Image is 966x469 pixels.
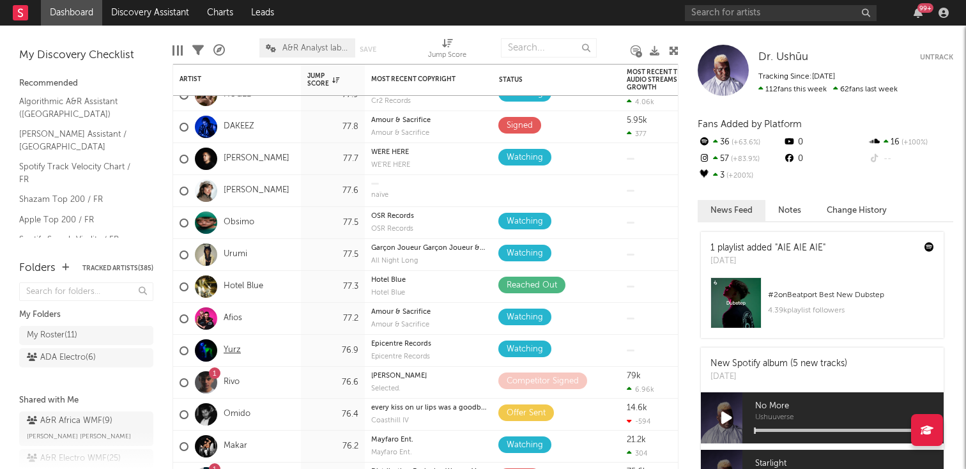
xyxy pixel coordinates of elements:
div: -594 [627,417,651,426]
div: Amour & Sacrifice [371,130,486,137]
div: WERE HERE [371,149,486,156]
a: Afios [224,313,242,324]
div: label: Hotel Blue [371,289,486,296]
div: Amour & Sacrifice [371,117,486,124]
div: copyright: Epicentre Records [371,341,486,348]
div: Watching [507,342,543,357]
div: 3 [698,167,783,184]
div: label: Epicentre Records [371,353,486,360]
button: Untrack [920,51,953,64]
div: 16 [868,134,953,151]
button: 99+ [914,8,923,18]
div: Coasthill IV [371,417,486,424]
div: Watching [507,214,543,229]
a: Dr. Ushūu [758,51,808,64]
div: 4.39k playlist followers [768,303,934,318]
div: 304 [627,449,648,457]
span: Fans Added by Platform [698,119,802,129]
button: News Feed [698,200,765,221]
a: Spotify Track Velocity Chart / FR [19,160,141,186]
div: Watching [507,150,543,165]
div: Most Recent Copyright [371,75,467,83]
div: 77.8 [307,119,358,135]
div: label: Mayfaro Ent. [371,449,486,456]
button: Save [360,46,376,53]
div: Mayfaro Ent. [371,436,486,443]
div: New Spotify album (5 new tracks) [710,357,847,371]
div: # 2 on Beatport Best New Dubstep [768,288,934,303]
a: [PERSON_NAME] [224,185,289,196]
div: 77.2 [307,311,358,327]
span: +200 % [724,173,753,180]
div: Filters [192,32,204,69]
a: Rivo [224,377,240,388]
div: Reached Out [507,278,557,293]
a: Yurz [224,345,241,356]
a: DAKEEZ [224,121,254,132]
div: OSR Records [371,213,486,220]
a: Obsimo [224,217,254,228]
div: Selected. [371,385,486,392]
div: copyright: Garçon Joueur Garçon Joueur & 911 [371,245,486,252]
div: Most Recent Track Global Audio Streams Daily Growth [627,68,723,91]
div: [DATE] [710,371,847,383]
div: 99 + [917,3,933,13]
div: My Folders [19,307,153,323]
div: Watching [507,246,543,261]
div: Amour & Sacrifice [371,321,486,328]
div: Offer Sent [507,406,546,421]
div: All Night Long [371,258,486,265]
div: 76.4 [307,407,358,422]
div: 4.06k [627,98,654,106]
div: Competitor Signed [507,374,579,389]
a: "AIE AIE AIE" [775,243,825,252]
div: A&R Pipeline [213,32,225,69]
span: Tracking Since: [DATE] [758,73,835,81]
div: 76.9 [307,343,358,358]
div: 77.7 [307,151,358,167]
div: 6.96k [627,385,654,394]
a: Shazam Top 200 / FR [19,192,141,206]
div: Jump Score [428,32,466,69]
div: copyright: Hotel Blue [371,277,486,284]
div: ADA Electro ( 6 ) [27,350,96,365]
div: Epicentre Records [371,353,486,360]
div: label: Coasthill IV [371,417,486,424]
div: label: naïve [371,192,486,199]
div: Jump Score [428,48,466,63]
div: copyright: every kiss on ur lips was a goodbye [371,404,486,411]
div: 5.95k [627,116,647,125]
div: 77.6 [307,183,358,199]
a: ADA Electro(6) [19,348,153,367]
div: 77.5 [307,247,358,263]
div: label: Cr2 Records [371,98,486,105]
div: Garçon Joueur Garçon Joueur & 911 [371,245,486,252]
div: 57 [698,151,783,167]
div: Folders [19,261,56,276]
div: 0 [783,151,868,167]
div: label: OSR Records [371,226,486,233]
span: +63.6 % [730,139,760,146]
div: 79k [627,372,641,380]
div: Cr2 Records [371,98,486,105]
button: Tracked Artists(385) [82,265,153,272]
span: +100 % [900,139,928,146]
input: Search for folders... [19,282,153,301]
div: [DATE] [710,255,825,268]
span: No More [755,399,944,414]
div: Hotel Blue [371,289,486,296]
div: 1 playlist added [710,242,825,255]
div: My Roster ( 11 ) [27,328,77,343]
div: copyright: Amour & Sacrifice [371,309,486,316]
span: 112 fans this week [758,86,827,93]
div: 14.6k [627,404,647,412]
a: Omido [224,409,250,420]
div: naïve [371,192,486,199]
div: A&R Africa WMF ( 9 ) [27,413,112,429]
div: 36 [698,134,783,151]
input: Search for artists [685,5,877,21]
div: Signed [507,118,533,134]
a: [PERSON_NAME] Assistant / [GEOGRAPHIC_DATA] [19,127,141,153]
div: Mayfaro Ent. [371,449,486,456]
div: Epicentre Records [371,341,486,348]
